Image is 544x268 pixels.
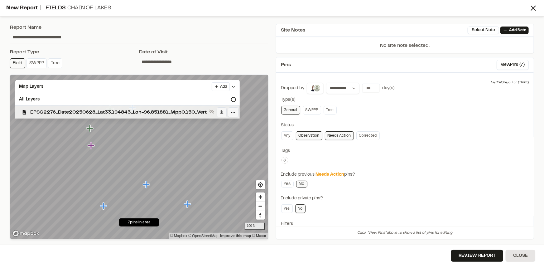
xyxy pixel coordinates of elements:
a: General [281,106,300,115]
a: Maxar [252,234,267,238]
div: Date of Visit [139,48,268,56]
a: Observation [296,131,322,140]
p: No site note selected. [276,42,534,53]
div: 100 ft [245,223,265,230]
span: Needs Action [316,173,344,177]
div: Report Name [10,24,268,31]
a: SWPPP [303,106,321,115]
a: Zoom to layer [217,107,227,117]
div: Filters [281,221,529,227]
a: Corrected [356,131,380,140]
img: Jonathan Campbell [313,85,321,92]
button: Edit Tags [281,157,288,164]
div: Report Type [10,48,139,56]
button: Zoom in [256,192,265,202]
a: Needs Action [325,131,354,140]
span: 7 pins in area [128,220,151,225]
div: Dropped by [281,85,305,92]
span: Reset bearing to north [256,211,265,220]
div: Last Field Report on [DATE] [491,80,529,85]
div: Include private pins? [281,195,529,202]
div: Map marker [88,142,96,150]
button: ViewPins (7) [497,60,529,70]
button: Reset bearing to north [256,211,265,220]
div: Status [281,122,529,129]
span: Chain of Lakes [67,6,111,11]
button: Ben Greiner, Jonathan Campbell [307,83,324,94]
div: Map marker [184,200,192,208]
button: Show layer [208,108,215,115]
button: Review Report [451,250,503,262]
span: EPSG2276_Date20250628_Lat33.194843_Lon-96.851881_Mpp0.150_Vert [30,109,207,116]
button: Find my location [256,180,265,189]
img: Ben Greiner [310,85,317,92]
div: Tags [281,148,529,154]
a: Tree [324,106,337,115]
a: Mapbox [170,234,187,238]
div: Map marker [86,124,94,133]
a: Yes [281,204,293,213]
div: All Layers [15,94,240,105]
button: Add [212,82,230,91]
canvas: Map [10,75,268,239]
span: Pins [281,61,291,69]
span: Zoom out [256,202,265,211]
a: Map feedback [220,234,251,238]
a: No [295,204,306,213]
a: Any [281,131,293,140]
span: ( 7 ) [519,61,525,68]
a: No [296,181,307,188]
div: New Report [6,4,529,12]
div: Click "View Pins" above to show a list of pins for editing [276,227,534,239]
div: Map marker [100,202,108,210]
a: Yes [281,181,294,188]
div: Type(s) [281,96,529,103]
span: Fields [46,6,66,11]
div: Include previous pins? [281,171,529,178]
button: Zoom out [256,202,265,211]
button: Close [506,250,535,262]
span: Add [220,84,227,90]
span: Site Notes [281,27,306,34]
p: Add Note [509,27,526,33]
a: OpenStreetMap [188,234,219,238]
div: Map marker [143,181,151,189]
div: day(s) [383,85,395,92]
button: Select Note [468,27,499,34]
